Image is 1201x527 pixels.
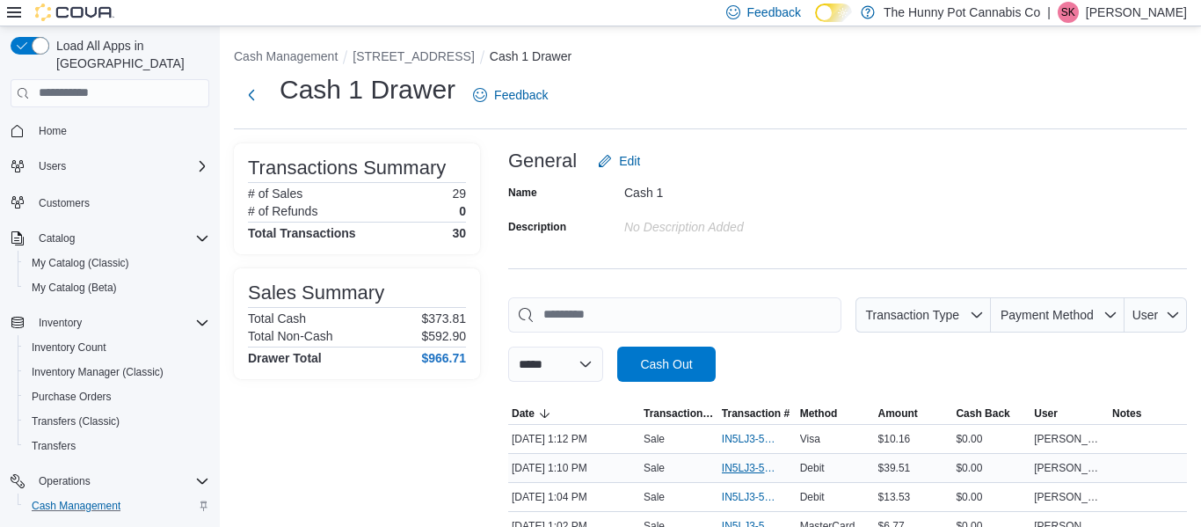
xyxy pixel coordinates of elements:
[878,406,918,421] span: Amount
[32,390,112,404] span: Purchase Orders
[619,152,640,170] span: Edit
[855,297,991,333] button: Transaction Type
[722,432,775,446] span: IN5LJ3-5953738
[878,461,911,475] span: $39.51
[644,490,665,504] p: Sale
[508,428,640,450] div: [DATE] 1:12 PM
[952,403,1030,424] button: Cash Back
[1034,490,1105,504] span: [PERSON_NAME]
[718,403,797,424] button: Transaction #
[1086,2,1187,23] p: [PERSON_NAME]
[25,362,209,383] span: Inventory Manager (Classic)
[25,337,113,358] a: Inventory Count
[18,335,216,360] button: Inventory Count
[466,77,555,113] a: Feedback
[508,457,640,479] div: [DATE] 1:10 PM
[18,384,216,409] button: Purchase Orders
[32,193,97,214] a: Customers
[644,432,665,446] p: Sale
[4,226,216,251] button: Catalog
[32,439,76,453] span: Transfers
[25,277,209,298] span: My Catalog (Beta)
[39,196,90,210] span: Customers
[25,495,127,516] a: Cash Management
[1109,403,1187,424] button: Notes
[248,282,384,304] h3: Sales Summary
[591,143,647,179] button: Edit
[508,150,577,172] h3: General
[32,312,89,333] button: Inventory
[875,403,953,424] button: Amount
[248,204,317,218] h6: # of Refunds
[32,156,73,177] button: Users
[4,189,216,215] button: Customers
[18,251,216,275] button: My Catalog (Classic)
[353,49,474,63] button: [STREET_ADDRESS]
[248,157,446,179] h3: Transactions Summary
[32,499,120,513] span: Cash Management
[32,256,129,270] span: My Catalog (Classic)
[32,121,74,142] a: Home
[421,311,466,326] p: $373.81
[18,360,216,384] button: Inventory Manager (Classic)
[640,355,692,373] span: Cash Out
[32,156,209,177] span: Users
[25,411,127,432] a: Transfers (Classic)
[32,191,209,213] span: Customers
[421,329,466,343] p: $592.90
[797,403,875,424] button: Method
[1061,2,1075,23] span: SK
[952,428,1030,450] div: $0.00
[490,49,571,63] button: Cash 1 Drawer
[617,347,716,382] button: Cash Out
[800,406,838,421] span: Method
[234,77,269,113] button: Next
[878,490,911,504] span: $13.53
[991,297,1125,333] button: Payment Method
[1047,2,1051,23] p: |
[39,474,91,488] span: Operations
[248,311,306,326] h6: Total Cash
[25,436,209,457] span: Transfers
[1001,308,1094,322] span: Payment Method
[1125,297,1187,333] button: User
[234,48,1187,69] nav: An example of EuiBreadcrumbs
[624,179,860,200] div: Cash 1
[25,411,209,432] span: Transfers (Classic)
[722,406,790,421] span: Transaction #
[644,461,665,475] p: Sale
[800,490,825,504] span: Debit
[722,461,775,475] span: IN5LJ3-5953726
[952,457,1030,479] div: $0.00
[800,432,820,446] span: Visa
[25,495,209,516] span: Cash Management
[508,297,841,333] input: This is a search bar. As you type, the results lower in the page will automatically filter.
[4,469,216,494] button: Operations
[722,457,793,479] button: IN5LJ3-5953726
[1034,406,1058,421] span: User
[32,414,120,428] span: Transfers (Classic)
[32,340,106,355] span: Inventory Count
[640,403,718,424] button: Transaction Type
[1132,308,1159,322] span: User
[452,187,466,201] p: 29
[421,351,466,365] h4: $966.71
[18,409,216,434] button: Transfers (Classic)
[815,4,852,22] input: Dark Mode
[248,187,302,201] h6: # of Sales
[25,277,124,298] a: My Catalog (Beta)
[452,226,466,240] h4: 30
[32,228,82,249] button: Catalog
[800,461,825,475] span: Debit
[644,406,715,421] span: Transaction Type
[25,362,171,383] a: Inventory Manager (Classic)
[4,154,216,179] button: Users
[508,220,566,234] label: Description
[25,436,83,457] a: Transfers
[32,312,209,333] span: Inventory
[747,4,801,21] span: Feedback
[459,204,466,218] p: 0
[32,365,164,379] span: Inventory Manager (Classic)
[512,406,535,421] span: Date
[1112,406,1141,421] span: Notes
